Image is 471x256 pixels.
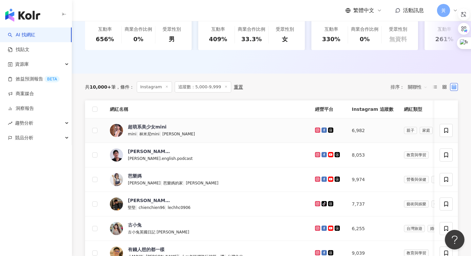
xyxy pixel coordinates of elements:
[435,35,454,43] div: 261%
[238,26,265,33] div: 商業合作比例
[110,124,123,137] img: KOL Avatar
[234,84,243,90] div: 重置
[116,84,134,90] span: 條件 ：
[139,205,165,210] span: chienchien96
[85,84,116,90] div: 共 筆
[360,35,370,43] div: 0%
[128,173,142,179] div: 芭樂媽
[322,35,340,43] div: 330%
[441,7,446,14] span: 黃
[209,35,227,43] div: 409%
[404,176,429,183] span: 營養與保健
[282,35,288,43] div: 女
[163,181,183,185] span: 芭樂媽的家
[8,32,35,38] a: searchAI 找網紅
[128,124,166,130] div: 超萌系美少女mini
[8,105,34,112] a: 洞察報告
[183,180,186,185] span: |
[125,26,152,33] div: 商業合作比例
[346,216,398,241] td: 6,255
[128,205,136,210] span: 堅堅
[389,26,407,33] div: 受眾性別
[105,100,310,118] th: 網紅名稱
[110,222,123,235] img: KOL Avatar
[404,200,429,208] span: 藝術與娛樂
[404,127,417,134] span: 親子
[15,57,29,72] span: 資源庫
[139,132,160,136] span: 林米尼mini
[128,181,161,185] span: [PERSON_NAME]
[128,230,189,234] span: 古小兔英國日記 [PERSON_NAME]
[136,131,139,136] span: |
[346,118,398,143] td: 6,982
[128,197,170,204] div: [PERSON_NAME]
[346,143,398,167] td: 8,053
[169,35,175,43] div: 男
[438,26,451,33] div: 互動率
[165,205,168,210] span: |
[389,35,407,43] div: 無資料
[110,148,305,162] a: KOL Avatar[PERSON_NAME]不難[PERSON_NAME].english.podcast
[404,151,429,159] span: 教育與學習
[175,81,231,93] span: 追蹤數：5,000-9,999
[431,176,452,183] span: 日常話題
[346,192,398,216] td: 7,737
[160,131,163,136] span: |
[128,156,193,161] span: [PERSON_NAME].english.podcast
[162,132,195,136] span: [PERSON_NAME]
[310,100,346,118] th: 經營平台
[346,100,398,118] th: Instagram 追蹤數
[346,167,398,192] td: 9,974
[161,180,164,185] span: |
[136,205,139,210] span: |
[110,197,305,211] a: KOL Avatar[PERSON_NAME]堅堅|chienchien96|lechhc0906
[5,9,40,22] img: logo
[133,35,144,43] div: 0%
[408,82,427,92] span: 關聯性
[110,197,123,211] img: KOL Avatar
[241,35,262,43] div: 33.3%
[96,35,114,43] div: 656%
[391,82,431,92] div: 排序：
[8,121,12,126] span: rise
[98,26,112,33] div: 互動率
[324,26,338,33] div: 互動率
[128,222,142,228] div: 古小兔
[431,200,445,208] span: 保養
[110,148,123,162] img: KOL Avatar
[420,127,433,134] span: 家庭
[90,84,111,90] span: 10,000+
[353,7,374,14] span: 繁體中文
[276,26,294,33] div: 受眾性別
[110,173,305,186] a: KOL Avatar芭樂媽[PERSON_NAME]|芭樂媽的家|[PERSON_NAME]
[211,26,225,33] div: 互動率
[8,76,60,82] a: 效益預測報告BETA
[163,26,181,33] div: 受眾性別
[445,230,464,249] iframe: Help Scout Beacon - Open
[128,132,136,136] span: mini
[8,91,34,97] a: 商案媒合
[110,124,305,137] a: KOL Avatar超萌系美少女minimini|林米尼mini|[PERSON_NAME]
[110,222,305,235] a: KOL Avatar古小兔古小兔英國日記 [PERSON_NAME]
[403,7,424,13] span: 活動訊息
[8,46,29,53] a: 找貼文
[168,205,191,210] span: lechhc0906
[427,225,441,232] span: 婚禮
[128,246,165,253] div: 有錢人想的都一樣
[128,148,170,155] div: [PERSON_NAME]不難
[404,225,425,232] span: 台灣旅遊
[186,181,218,185] span: [PERSON_NAME]
[351,26,378,33] div: 商業合作比例
[15,130,33,145] span: 競品分析
[137,81,172,93] span: Instagram
[15,116,33,130] span: 趨勢分析
[110,173,123,186] img: KOL Avatar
